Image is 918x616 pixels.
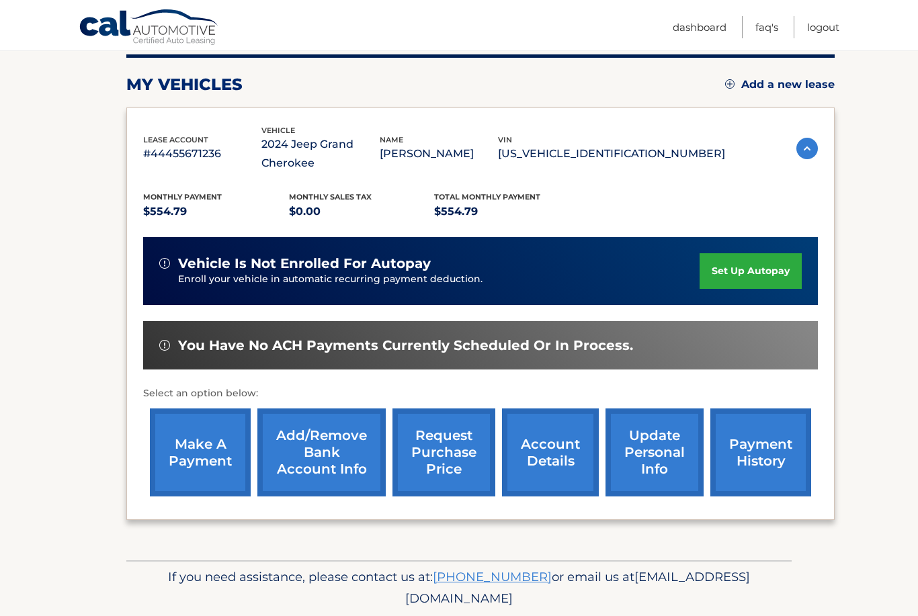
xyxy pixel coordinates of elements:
a: Add/Remove bank account info [257,408,386,496]
span: name [380,135,403,144]
span: Monthly sales Tax [289,192,372,202]
span: vehicle [261,126,295,135]
span: You have no ACH payments currently scheduled or in process. [178,337,633,354]
p: $554.79 [434,202,580,221]
a: account details [502,408,599,496]
a: request purchase price [392,408,495,496]
p: #44455671236 [143,144,261,163]
a: update personal info [606,408,704,496]
span: vehicle is not enrolled for autopay [178,255,431,272]
p: Enroll your vehicle in automatic recurring payment deduction. [178,272,700,287]
p: If you need assistance, please contact us at: or email us at [135,566,783,609]
a: set up autopay [700,253,802,289]
img: alert-white.svg [159,340,170,351]
p: [PERSON_NAME] [380,144,498,163]
a: Cal Automotive [79,9,220,48]
span: vin [498,135,512,144]
a: Dashboard [673,16,726,38]
a: make a payment [150,408,251,496]
span: lease account [143,135,208,144]
span: Total Monthly Payment [434,192,540,202]
img: accordion-active.svg [796,138,818,159]
p: $0.00 [289,202,435,221]
p: 2024 Jeep Grand Cherokee [261,135,380,173]
a: FAQ's [755,16,778,38]
a: payment history [710,408,811,496]
a: Add a new lease [725,78,835,91]
a: Logout [807,16,839,38]
p: $554.79 [143,202,289,221]
img: add.svg [725,79,735,89]
p: Select an option below: [143,386,818,402]
h2: my vehicles [126,75,243,95]
img: alert-white.svg [159,258,170,269]
span: [EMAIL_ADDRESS][DOMAIN_NAME] [405,569,750,606]
span: Monthly Payment [143,192,222,202]
p: [US_VEHICLE_IDENTIFICATION_NUMBER] [498,144,725,163]
a: [PHONE_NUMBER] [433,569,552,584]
